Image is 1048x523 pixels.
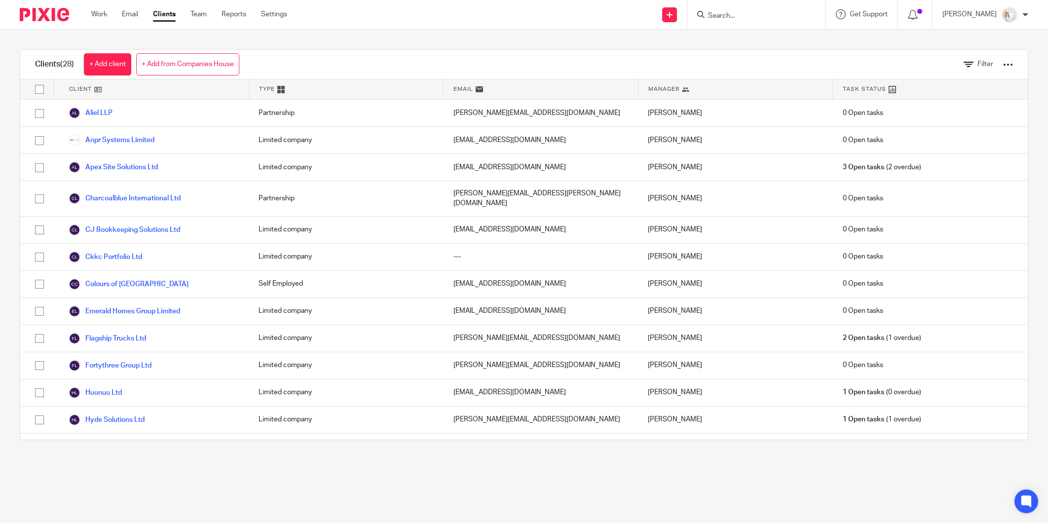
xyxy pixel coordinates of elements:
span: Type [259,85,275,93]
div: Partnership [249,181,444,216]
img: svg%3E [69,333,80,344]
div: [PERSON_NAME] [638,407,833,433]
div: Limited company [249,325,444,352]
span: 3 Open tasks [843,162,884,172]
a: Settings [261,9,287,19]
div: [EMAIL_ADDRESS][DOMAIN_NAME] [444,298,638,325]
div: [EMAIL_ADDRESS][DOMAIN_NAME] [444,127,638,153]
a: + Add from Companies House [136,53,239,75]
img: svg%3E [69,107,80,119]
span: 0 Open tasks [843,306,883,316]
a: Hyde Solutions Ltd [69,414,145,426]
div: [EMAIL_ADDRESS][DOMAIN_NAME] [444,434,638,460]
a: CJ Bookkeeping Solutions Ltd [69,224,180,236]
a: + Add client [84,53,131,75]
span: 1 Open tasks [843,414,884,424]
div: [PERSON_NAME] [638,271,833,298]
a: Reports [222,9,246,19]
a: Clients [153,9,176,19]
a: Charcoalblue International Ltd [69,192,181,204]
span: Filter [977,61,993,68]
img: Pixie [20,8,69,21]
div: Limited company [249,379,444,406]
div: [PERSON_NAME][EMAIL_ADDRESS][DOMAIN_NAME] [444,352,638,379]
img: ANPR.png [69,134,80,146]
div: Limited company [249,298,444,325]
input: Select all [30,80,49,99]
a: Email [122,9,138,19]
span: Task Status [843,85,886,93]
h1: Clients [35,59,74,70]
div: Self Employed [249,271,444,298]
div: Limited company [249,217,444,243]
a: Aliel LLP [69,107,112,119]
span: (1 overdue) [843,333,921,343]
img: svg%3E [69,278,80,290]
span: 0 Open tasks [843,252,883,261]
a: Fortythree Group Ltd [69,360,151,372]
a: Huunuu Ltd [69,387,122,399]
div: Partnership [249,100,444,126]
span: 0 Open tasks [843,360,883,370]
span: Client [69,85,92,93]
div: Limited company [249,154,444,181]
div: [EMAIL_ADDRESS][DOMAIN_NAME] [444,217,638,243]
div: Limited company [249,434,444,460]
a: Emerald Homes Group Limited [69,305,180,317]
div: [PERSON_NAME] [638,434,833,460]
img: svg%3E [69,414,80,426]
div: [PERSON_NAME] [638,379,833,406]
div: [PERSON_NAME][EMAIL_ADDRESS][DOMAIN_NAME] [444,100,638,126]
a: Colours of [GEOGRAPHIC_DATA] [69,278,188,290]
div: [PERSON_NAME] [638,100,833,126]
p: [PERSON_NAME] [942,9,997,19]
input: Search [707,12,796,21]
div: [PERSON_NAME] [638,352,833,379]
span: 1 Open tasks [843,387,884,397]
img: svg%3E [69,224,80,236]
img: Image.jpeg [1002,7,1017,23]
div: [EMAIL_ADDRESS][DOMAIN_NAME] [444,379,638,406]
div: Limited company [249,127,444,153]
span: (1 overdue) [843,414,921,424]
div: [EMAIL_ADDRESS][DOMAIN_NAME] [444,271,638,298]
span: (0 overdue) [843,387,921,397]
a: Work [91,9,107,19]
a: Anpr Systems Limited [69,134,154,146]
a: Ckkc Portfolio Ltd [69,251,142,263]
span: 0 Open tasks [843,193,883,203]
div: Limited company [249,244,444,270]
a: Flagship Trucks Ltd [69,333,146,344]
a: Team [190,9,207,19]
div: [PERSON_NAME][EMAIL_ADDRESS][DOMAIN_NAME] [444,407,638,433]
span: (2 overdue) [843,162,921,172]
div: [EMAIL_ADDRESS][DOMAIN_NAME] [444,154,638,181]
span: 2 Open tasks [843,333,884,343]
span: 0 Open tasks [843,224,883,234]
img: svg%3E [69,360,80,372]
div: Limited company [249,352,444,379]
a: Apex Site Solutions Ltd [69,161,158,173]
span: (28) [60,60,74,68]
span: 0 Open tasks [843,279,883,289]
img: svg%3E [69,192,80,204]
span: Email [453,85,473,93]
div: [PERSON_NAME][EMAIL_ADDRESS][DOMAIN_NAME] [444,325,638,352]
span: 0 Open tasks [843,108,883,118]
img: svg%3E [69,161,80,173]
div: [PERSON_NAME] [638,298,833,325]
div: [PERSON_NAME] [638,181,833,216]
div: [PERSON_NAME] [638,127,833,153]
img: svg%3E [69,387,80,399]
span: Manager [648,85,679,93]
div: --- [444,244,638,270]
div: [PERSON_NAME] [638,325,833,352]
div: [PERSON_NAME] [638,154,833,181]
img: svg%3E [69,251,80,263]
div: [PERSON_NAME] [638,244,833,270]
span: Get Support [850,11,888,18]
div: [PERSON_NAME] [638,217,833,243]
img: svg%3E [69,305,80,317]
div: Limited company [249,407,444,433]
div: [PERSON_NAME][EMAIL_ADDRESS][PERSON_NAME][DOMAIN_NAME] [444,181,638,216]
